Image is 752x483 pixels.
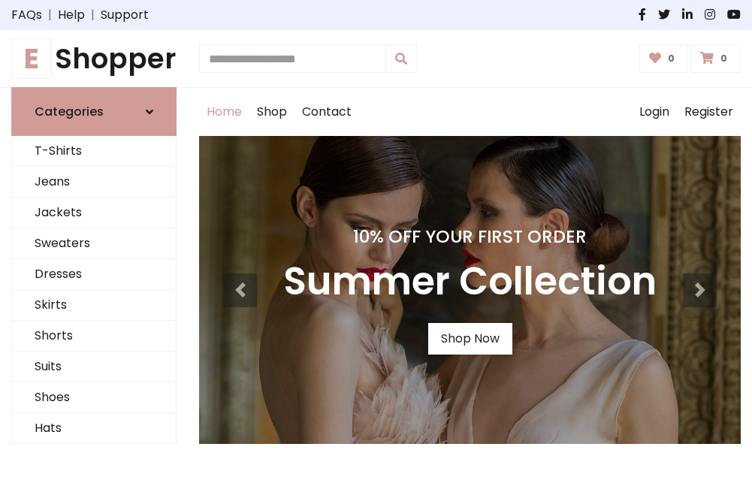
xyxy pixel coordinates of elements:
a: Sweaters [12,228,176,259]
span: E [11,38,52,79]
a: Register [677,88,741,136]
span: 0 [664,52,678,65]
a: Support [101,6,149,24]
a: EShopper [11,42,177,75]
h6: Categories [35,104,104,119]
a: Contact [294,88,359,136]
a: Jeans [12,167,176,198]
a: Categories [11,87,177,136]
a: 0 [639,44,688,73]
h4: 10% Off Your First Order [283,226,657,247]
h3: Summer Collection [283,259,657,305]
a: Hats [12,413,176,444]
a: Shop Now [428,323,512,355]
a: Dresses [12,259,176,290]
a: Home [199,88,249,136]
a: Shorts [12,321,176,352]
a: Help [58,6,85,24]
a: Suits [12,352,176,382]
span: | [42,6,58,24]
a: Login [632,88,677,136]
h1: Shopper [11,42,177,75]
a: FAQs [11,6,42,24]
a: Jackets [12,198,176,228]
a: T-Shirts [12,136,176,167]
span: | [85,6,101,24]
a: Shoes [12,382,176,413]
a: Shop [249,88,294,136]
a: Skirts [12,290,176,321]
a: 0 [690,44,741,73]
span: 0 [717,52,731,65]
